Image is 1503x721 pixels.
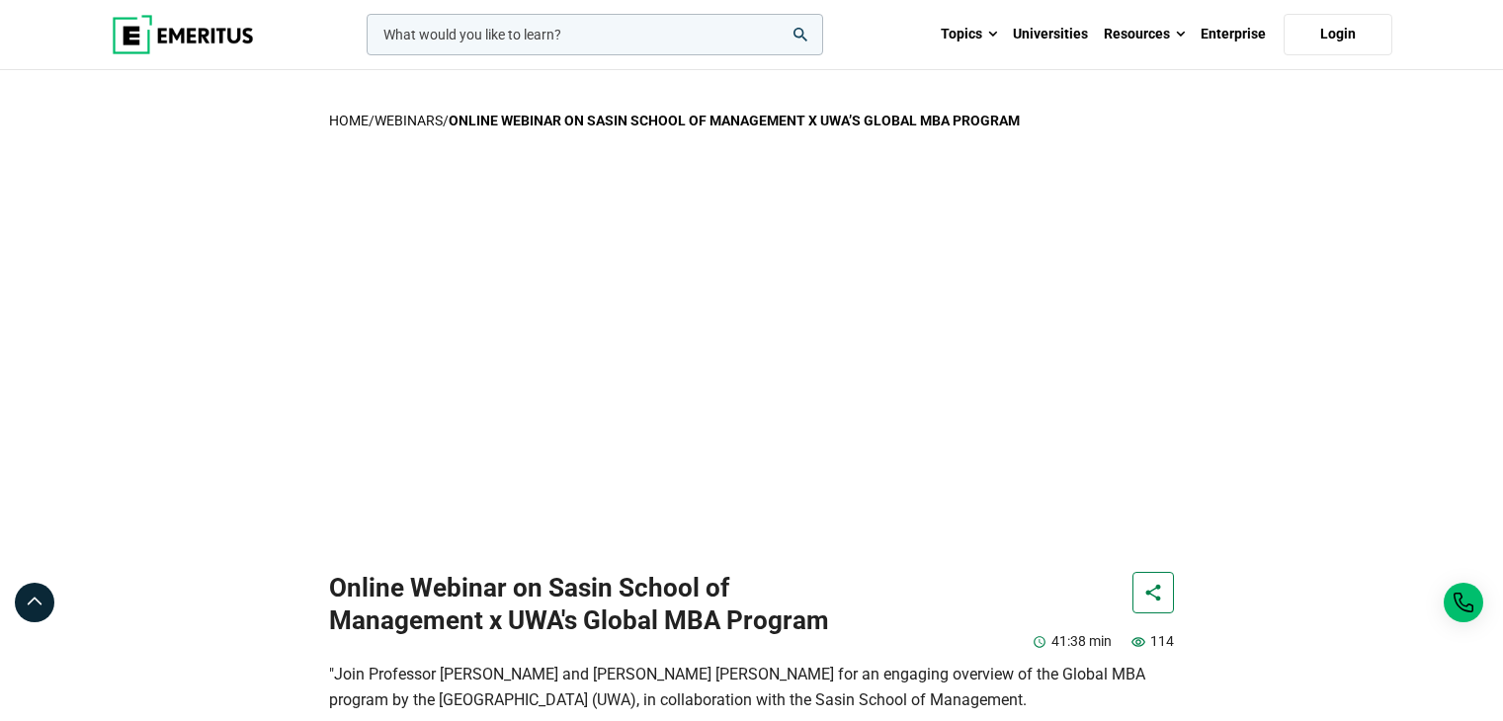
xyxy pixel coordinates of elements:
[329,113,369,128] a: home
[1131,620,1174,662] p: 114
[329,110,1175,131] p: / /
[367,14,823,55] input: woocommerce-product-search-field-0
[375,113,443,128] a: Webinars
[329,572,885,636] h1: Online Webinar on Sasin School of Management x UWA's Global MBA Program
[1033,620,1112,662] p: 41:38 min
[329,151,1175,546] iframe: YouTube video player
[1284,14,1392,55] a: Login
[449,113,1020,128] strong: Online Webinar on Sasin School of Management x UWA’s Global MBA Program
